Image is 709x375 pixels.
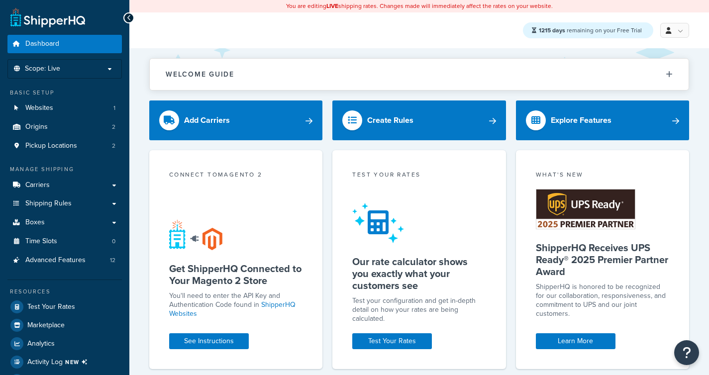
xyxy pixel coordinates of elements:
[7,213,122,232] a: Boxes
[150,59,689,90] button: Welcome Guide
[7,137,122,155] a: Pickup Locations2
[166,71,234,78] h2: Welcome Guide
[7,194,122,213] a: Shipping Rules
[169,291,303,318] p: You'll need to enter the API Key and Authentication Code found in
[536,242,669,278] h5: ShipperHQ Receives UPS Ready® 2025 Premier Partner Award
[25,181,50,189] span: Carriers
[7,89,122,97] div: Basic Setup
[112,123,115,131] span: 2
[169,299,296,319] a: ShipperHQ Websites
[169,170,303,182] div: Connect to Magento 2
[112,237,115,246] span: 0
[25,237,57,246] span: Time Slots
[7,165,122,174] div: Manage Shipping
[7,316,122,334] a: Marketplace
[352,170,486,182] div: Test your rates
[25,65,60,73] span: Scope: Live
[326,1,338,10] b: LIVE
[169,333,249,349] a: See Instructions
[7,137,122,155] li: Pickup Locations
[536,333,615,349] a: Learn More
[7,99,122,117] li: Websites
[7,118,122,136] li: Origins
[7,353,122,371] li: [object Object]
[352,296,486,323] div: Test your configuration and get in-depth detail on how your rates are being calculated.
[7,335,122,353] a: Analytics
[7,232,122,251] a: Time Slots0
[352,333,432,349] a: Test Your Rates
[536,282,669,318] p: ShipperHQ is honored to be recognized for our collaboration, responsiveness, and commitment to UP...
[539,26,642,35] span: remaining on your Free Trial
[332,100,506,140] a: Create Rules
[25,256,86,265] span: Advanced Features
[113,104,115,112] span: 1
[25,123,48,131] span: Origins
[7,287,122,296] div: Resources
[25,218,45,227] span: Boxes
[149,100,322,140] a: Add Carriers
[7,251,122,270] li: Advanced Features
[110,256,115,265] span: 12
[516,100,689,140] a: Explore Features
[169,263,303,286] h5: Get ShipperHQ Connected to Your Magento 2 Store
[27,321,65,330] span: Marketplace
[536,170,669,182] div: What's New
[7,99,122,117] a: Websites1
[7,35,122,53] a: Dashboard
[25,199,72,208] span: Shipping Rules
[25,142,77,150] span: Pickup Locations
[25,40,59,48] span: Dashboard
[184,113,230,127] div: Add Carriers
[27,303,75,311] span: Test Your Rates
[551,113,611,127] div: Explore Features
[27,356,92,369] span: Activity Log
[7,118,122,136] a: Origins2
[112,142,115,150] span: 2
[65,358,92,366] span: NEW
[352,256,486,291] h5: Our rate calculator shows you exactly what your customers see
[674,340,699,365] button: Open Resource Center
[7,251,122,270] a: Advanced Features12
[169,219,222,250] img: connect-shq-magento-24cdf84b.svg
[7,298,122,316] a: Test Your Rates
[7,176,122,194] a: Carriers
[539,26,565,35] strong: 1215 days
[367,113,413,127] div: Create Rules
[7,232,122,251] li: Time Slots
[25,104,53,112] span: Websites
[7,353,122,371] a: Activity LogNEW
